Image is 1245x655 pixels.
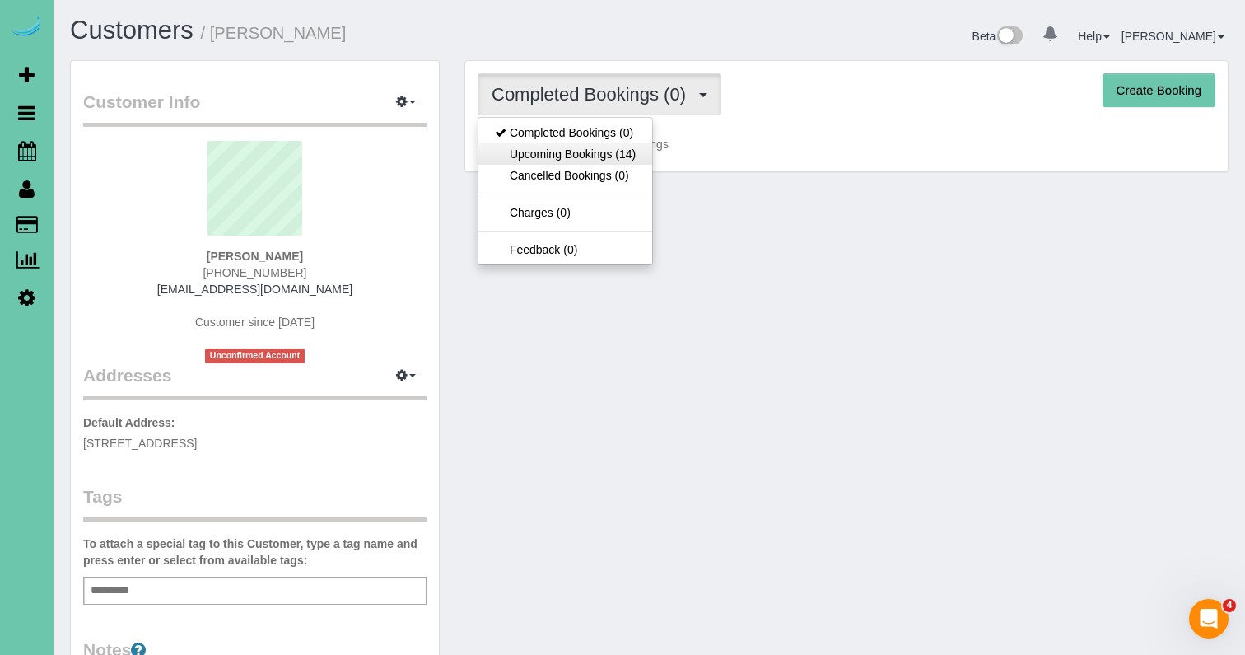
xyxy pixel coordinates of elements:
[83,90,427,127] legend: Customer Info
[492,84,694,105] span: Completed Bookings (0)
[195,316,315,329] span: Customer since [DATE]
[478,143,652,165] a: Upcoming Bookings (14)
[10,16,43,40] img: Automaid Logo
[83,414,175,431] label: Default Address:
[478,239,652,260] a: Feedback (0)
[83,437,197,450] span: [STREET_ADDRESS]
[203,266,306,279] span: [PHONE_NUMBER]
[1121,30,1224,43] a: [PERSON_NAME]
[83,484,427,522] legend: Tags
[1078,30,1110,43] a: Help
[201,24,347,42] small: / [PERSON_NAME]
[478,122,652,143] a: Completed Bookings (0)
[996,26,1023,48] img: New interface
[972,30,1024,43] a: Beta
[478,73,721,115] button: Completed Bookings (0)
[205,349,305,363] span: Unconfirmed Account
[478,165,652,186] a: Cancelled Bookings (0)
[478,202,652,223] a: Charges (0)
[207,250,303,263] strong: [PERSON_NAME]
[1189,599,1229,639] iframe: Intercom live chat
[83,536,427,568] label: To attach a special tag to this Customer, type a tag name and press enter or select from availabl...
[157,283,352,296] a: [EMAIL_ADDRESS][DOMAIN_NAME]
[1103,73,1215,108] button: Create Booking
[1223,599,1236,612] span: 4
[70,16,194,44] a: Customers
[478,136,1215,152] p: Customer has 0 Completed Bookings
